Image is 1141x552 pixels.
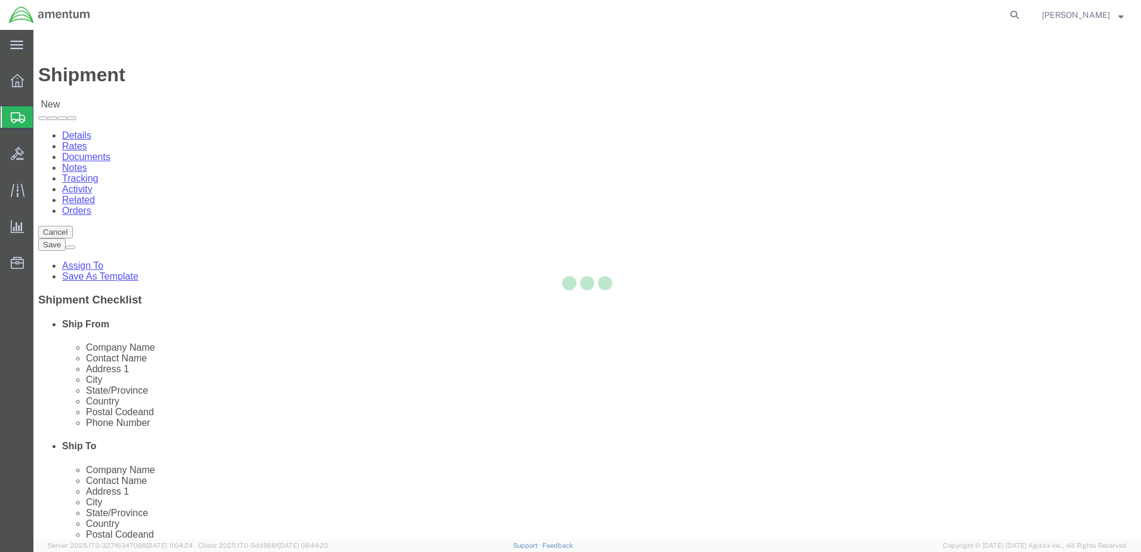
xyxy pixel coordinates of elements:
[943,541,1127,551] span: Copyright © [DATE]-[DATE] Agistix Inc., All Rights Reserved
[278,542,328,549] span: [DATE] 08:44:20
[198,542,328,549] span: Client: 2025.17.0-5dd568f
[513,542,543,549] a: Support
[1042,8,1110,22] span: Scott Meyers
[1041,8,1124,22] button: [PERSON_NAME]
[146,542,193,549] span: [DATE] 11:04:24
[48,542,193,549] span: Server: 2025.17.0-327f6347098
[542,542,573,549] a: Feedback
[8,6,91,24] img: logo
